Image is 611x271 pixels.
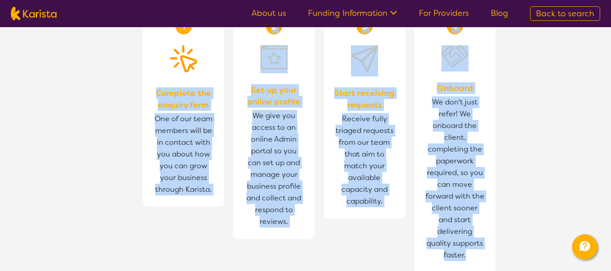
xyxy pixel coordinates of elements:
[152,111,215,198] span: One of our team members will be in contact with you about how you can grow your business through ...
[308,8,397,19] a: Funding Information
[152,87,215,111] span: Complete the enquiry form
[11,7,57,20] img: Karista logo
[170,45,197,72] img: Complete the enquiry form
[242,108,306,230] span: We give you access to an online Admin portal so you can set up and manage your business profile a...
[242,84,306,108] span: Set up your online profile
[351,45,378,72] img: Provider Start receiving requests
[423,94,487,263] span: We don't just refer! We onboard the client, completing the paperwork required, so you can move fo...
[333,111,396,209] span: Receive fully triaged requests from our team that aim to match your available capacity and capabi...
[572,234,597,260] button: Channel Menu
[261,45,288,69] img: Set up your online profile
[530,6,600,21] a: Back to search
[251,8,286,19] a: About us
[437,82,473,94] span: Onboard
[333,87,396,111] span: Start receiving requests
[536,8,594,19] span: Back to search
[491,8,508,19] a: Blog
[441,45,469,67] img: Onboard
[419,8,469,19] a: For Providers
